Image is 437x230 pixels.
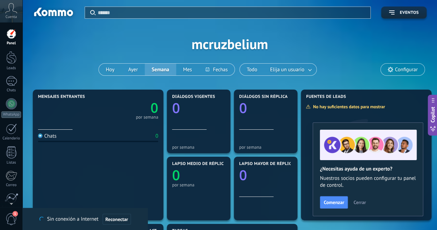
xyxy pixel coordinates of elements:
div: Chats [38,133,57,139]
text: 0 [239,98,247,117]
button: Mes [176,64,199,75]
div: No hay suficientes datos para mostrar [306,104,390,110]
button: Fechas [199,64,234,75]
button: Cerrar [350,197,369,208]
span: Mensajes entrantes [38,94,85,99]
div: por semana [172,145,225,150]
span: Lapso mayor de réplica [239,162,294,166]
span: Lapso medio de réplica [172,162,227,166]
span: Cuenta [6,15,17,19]
span: Reconectar [105,217,128,222]
button: Semana [145,64,176,75]
span: Diálogos vigentes [172,94,215,99]
span: Copilot [429,107,436,122]
div: Listas [1,160,21,165]
span: Configurar [395,67,418,73]
text: 0 [151,99,158,117]
button: Todo [240,64,264,75]
span: Elija un usuario [269,65,306,74]
text: 0 [172,165,180,184]
button: Reconectar [103,214,131,225]
span: Cerrar [353,200,366,205]
span: Nuestros socios pueden configurar tu panel de control. [320,175,416,189]
div: Panel [1,41,21,46]
span: Diálogos sin réplica [239,94,288,99]
button: Hoy [99,64,121,75]
div: por semana [239,145,292,150]
div: Calendario [1,136,21,141]
div: WhatsApp [1,111,21,118]
img: Chats [38,134,42,138]
button: Elija un usuario [264,64,316,75]
button: Eventos [381,7,427,19]
button: Ayer [121,64,145,75]
span: Eventos [400,10,419,15]
a: 0 [98,99,158,117]
div: Chats [1,88,21,93]
text: 0 [239,165,247,184]
span: Fuentes de leads [306,94,346,99]
button: Comenzar [320,196,348,209]
div: por semana [172,182,225,187]
div: 0 [155,133,158,139]
div: Correo [1,183,21,187]
div: Sin conexión a Internet [39,213,131,225]
div: por semana [136,116,158,119]
text: 0 [172,98,180,117]
span: Comenzar [324,200,344,205]
h2: ¿Necesitas ayuda de un experto? [320,166,416,172]
div: Leads [1,66,21,71]
span: 1 [12,211,18,217]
